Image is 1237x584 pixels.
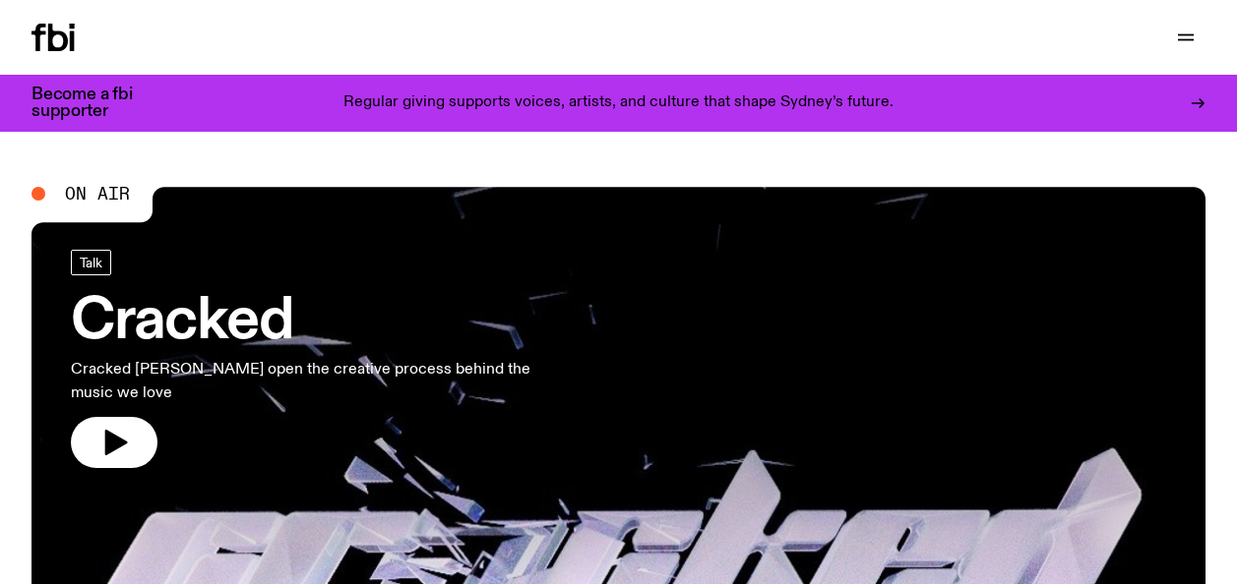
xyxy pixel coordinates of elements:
h3: Become a fbi supporter [31,87,157,120]
span: On Air [65,185,130,203]
p: Regular giving supports voices, artists, and culture that shape Sydney’s future. [343,94,894,112]
a: Talk [71,250,111,275]
span: Talk [80,256,102,270]
p: Cracked [PERSON_NAME] open the creative process behind the music we love [71,358,575,405]
h3: Cracked [71,295,575,350]
a: CrackedCracked [PERSON_NAME] open the creative process behind the music we love [71,250,575,468]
